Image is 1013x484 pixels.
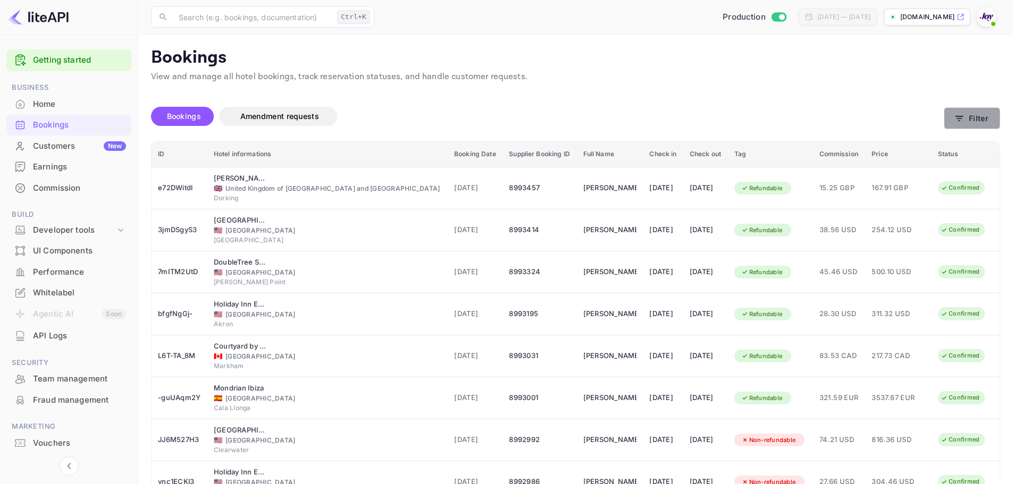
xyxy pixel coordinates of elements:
[214,394,441,403] div: [GEOGRAPHIC_DATA]
[33,287,126,299] div: Whitelabel
[214,352,441,361] div: [GEOGRAPHIC_DATA]
[6,82,131,94] span: Business
[240,112,319,121] span: Amendment requests
[454,308,496,320] span: [DATE]
[690,180,722,197] div: [DATE]
[6,49,131,71] div: Getting started
[583,431,637,448] div: Gisselle Chingirian
[6,357,131,369] span: Security
[214,403,441,413] div: Cala Llonga
[723,11,766,23] span: Production
[158,431,201,448] div: JJ6M527H3
[33,161,126,173] div: Earnings
[33,245,126,257] div: UI Components
[167,112,201,121] span: Bookings
[872,308,925,320] span: 311.32 USD
[151,47,1000,69] p: Bookings
[934,433,986,446] div: Confirmed
[6,178,131,198] a: Commission
[583,389,637,406] div: Lesley Smith
[454,392,496,404] span: [DATE]
[817,12,870,22] div: [DATE] — [DATE]
[214,226,441,235] div: [GEOGRAPHIC_DATA]
[454,266,496,278] span: [DATE]
[6,94,131,115] div: Home
[583,264,637,281] div: Nicholas Pentony
[9,9,69,26] img: LiteAPI logo
[454,350,496,362] span: [DATE]
[934,391,986,404] div: Confirmed
[819,308,859,320] span: 28.30 USD
[509,180,570,197] div: 8993457
[6,283,131,302] a: Whitelabel
[104,141,126,151] div: New
[33,54,126,66] a: Getting started
[6,262,131,282] a: Performance
[207,141,448,167] th: Hotel informations
[649,180,677,197] div: [DATE]
[690,389,722,406] div: [DATE]
[337,10,370,24] div: Ctrl+K
[33,119,126,131] div: Bookings
[978,9,995,26] img: With Joy
[819,182,859,194] span: 15.25 GBP
[214,361,441,371] div: Markham
[819,392,859,404] span: 321.59 EUR
[214,235,441,245] div: [GEOGRAPHIC_DATA]
[151,107,944,126] div: account-settings tabs
[33,224,115,236] div: Developer tools
[33,140,126,152] div: Customers
[6,326,131,346] div: API Logs
[6,157,131,176] a: Earnings
[872,182,925,194] span: 167.91 GBP
[6,136,131,157] div: CustomersNew
[214,395,222,402] span: Spain
[214,467,267,478] div: Holiday Inn Express & Suites Akron Regional Airport Area, an IHG Hotel
[900,12,955,22] p: [DOMAIN_NAME]
[734,266,790,279] div: Refundable
[649,431,677,448] div: [DATE]
[214,215,267,226] div: Hampton Inn by Hilton Plant City
[6,115,131,135] div: Bookings
[509,222,570,239] div: 8993414
[33,437,126,449] div: Vouchers
[6,390,131,411] div: Fraud management
[214,353,222,360] span: Canada
[583,180,637,197] div: Ross Gowling
[214,383,267,394] div: Mondrian Ibiza
[734,308,790,321] div: Refundable
[214,319,441,329] div: Akron
[448,141,503,167] th: Booking Date
[33,182,126,194] div: Commission
[872,266,925,278] span: 500.10 USD
[583,222,637,239] div: Erica Trudell
[214,341,267,352] div: Courtyard by Marriott Toronto Northeast/Markham
[454,182,496,194] span: [DATE]
[583,347,637,364] div: Kim Grimshaw
[6,157,131,177] div: Earnings
[718,11,790,23] div: Switch to Sandbox mode
[158,180,201,197] div: e72DWitdl
[734,350,790,363] div: Refundable
[734,182,790,195] div: Refundable
[214,184,441,193] div: United Kingdom of [GEOGRAPHIC_DATA] and [GEOGRAPHIC_DATA]
[734,434,803,447] div: Non-refundable
[577,141,643,167] th: Full Name
[214,445,441,455] div: Clearwater
[214,437,222,444] span: United States of America
[214,227,222,234] span: United States of America
[158,222,201,239] div: 3jmDSgyS3
[6,369,131,389] div: Team management
[214,185,222,192] span: United Kingdom of Great Britain and Northern Ireland
[454,434,496,446] span: [DATE]
[683,141,728,167] th: Check out
[649,347,677,364] div: [DATE]
[509,305,570,322] div: 8993195
[6,221,131,240] div: Developer tools
[649,305,677,322] div: [DATE]
[214,173,267,184] div: Hartsfield Manor
[509,264,570,281] div: 8993324
[214,311,222,318] span: United States of America
[6,178,131,199] div: Commission
[872,350,925,362] span: 217.73 CAD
